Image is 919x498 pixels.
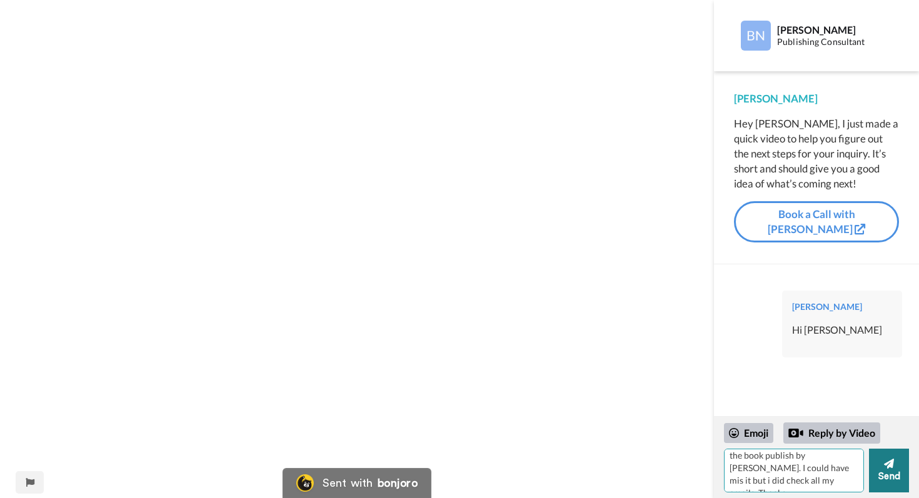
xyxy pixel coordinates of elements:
[724,423,773,443] div: Emoji
[869,449,909,492] button: Send
[788,426,803,441] div: Reply by Video
[323,477,373,489] div: Sent with
[792,323,892,337] div: Hi [PERSON_NAME]
[283,468,431,498] a: Bonjoro LogoSent withbonjoro
[783,422,880,444] div: Reply by Video
[741,21,771,51] img: Profile Image
[777,24,885,36] div: [PERSON_NAME]
[777,37,885,47] div: Publishing Consultant
[734,116,899,191] div: Hey [PERSON_NAME], I just made a quick video to help you figure out the next steps for your inqui...
[378,477,418,489] div: bonjoro
[792,301,892,313] div: [PERSON_NAME]
[734,201,899,243] a: Book a Call with [PERSON_NAME]
[734,91,899,106] div: [PERSON_NAME]
[296,474,314,492] img: Bonjoro Logo
[135,229,579,479] iframe: Self-Published Authors Review Tellwell Publishing
[724,449,864,492] textarea: After our consultation call the only email i got from you is this one. I thought there was giong ...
